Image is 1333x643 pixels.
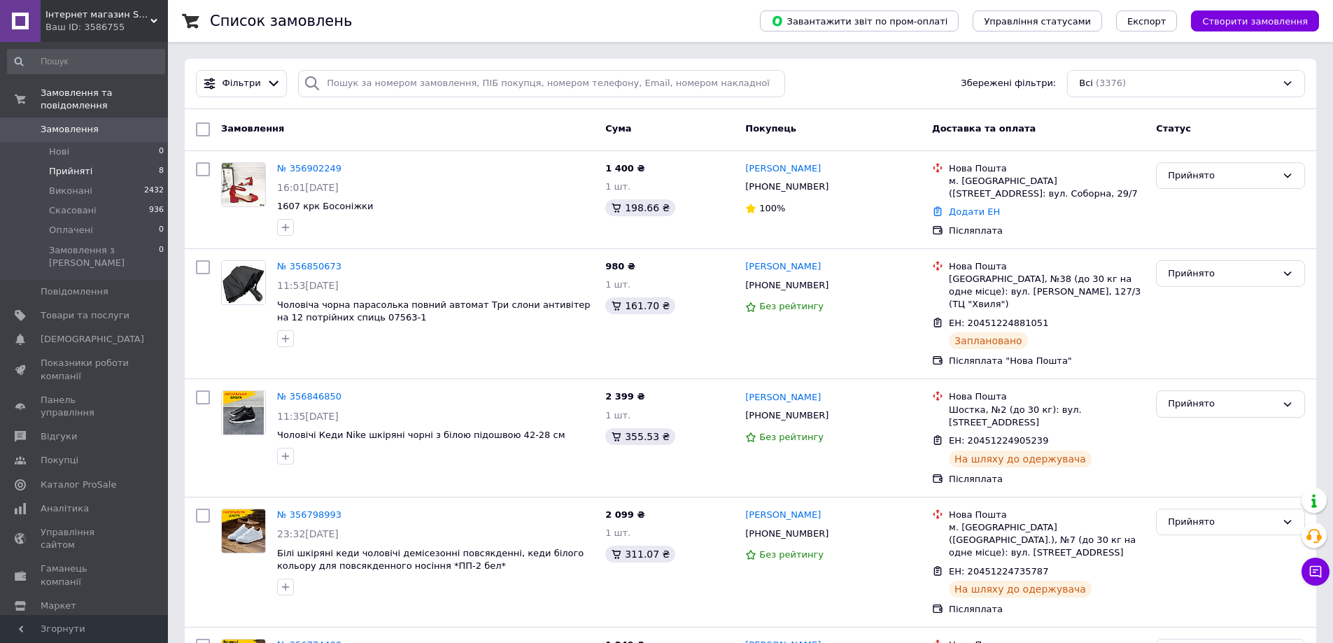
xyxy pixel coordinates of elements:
[605,123,631,134] span: Cума
[277,201,373,211] a: 1607 крк Босоніжки
[277,430,565,440] a: Чоловічі Кеди Nike шкіряні чорні з білою підошвою 42-28 см
[949,162,1145,175] div: Нова Пошта
[605,410,630,421] span: 1 шт.
[745,391,821,404] a: [PERSON_NAME]
[605,528,630,538] span: 1 шт.
[605,297,675,314] div: 161.70 ₴
[1156,123,1191,134] span: Статус
[277,280,339,291] span: 11:53[DATE]
[1079,77,1093,90] span: Всі
[949,404,1145,429] div: Шостка, №2 (до 30 кг): вул. [STREET_ADDRESS]
[949,175,1145,200] div: м. [GEOGRAPHIC_DATA] ([STREET_ADDRESS]: вул. Соборна, 29/7
[1202,16,1308,27] span: Створити замовлення
[1116,10,1178,31] button: Експорт
[949,566,1048,577] span: ЕН: 20451224735787
[41,502,89,515] span: Аналітика
[949,521,1145,560] div: м. [GEOGRAPHIC_DATA] ([GEOGRAPHIC_DATA].), №7 (до 30 кг на одне місце): вул. [STREET_ADDRESS]
[745,528,828,539] span: [PHONE_NUMBER]
[221,123,284,134] span: Замовлення
[298,70,785,97] input: Пошук за номером замовлення, ПІБ покупця, номером телефону, Email, номером накладної
[605,181,630,192] span: 1 шт.
[41,87,168,112] span: Замовлення та повідомлення
[41,454,78,467] span: Покупці
[277,182,339,193] span: 16:01[DATE]
[221,162,266,207] a: Фото товару
[745,162,821,176] a: [PERSON_NAME]
[222,261,265,304] img: Фото товару
[949,581,1092,598] div: На шляху до одержувача
[41,394,129,419] span: Панель управління
[949,473,1145,486] div: Післяплата
[7,49,165,74] input: Пошук
[277,548,584,572] a: Білі шкіряні кеди чоловічі демісезонні повсякденні, кеди білого кольору для повсякденного носіння...
[949,603,1145,616] div: Післяплата
[949,273,1145,311] div: [GEOGRAPHIC_DATA], №38 (до 30 кг на одне місце): вул. [PERSON_NAME], 127/3 (ТЦ "Хвиля")
[771,15,947,27] span: Завантажити звіт по пром-оплаті
[277,391,341,402] a: № 356846850
[41,333,144,346] span: [DEMOGRAPHIC_DATA]
[41,526,129,551] span: Управління сайтом
[41,479,116,491] span: Каталог ProSale
[277,299,591,323] a: Чоловіча чорна парасолька повний автомат Три слони антивітер на 12 потрійних спиць 07563-1
[210,13,352,29] h1: Список замовлень
[41,600,76,612] span: Маркет
[745,181,828,192] span: [PHONE_NUMBER]
[49,204,97,217] span: Скасовані
[144,185,164,197] span: 2432
[605,261,635,271] span: 980 ₴
[961,77,1056,90] span: Збережені фільтри:
[759,203,785,213] span: 100%
[949,206,1000,217] a: Додати ЕН
[1191,10,1319,31] button: Створити замовлення
[159,146,164,158] span: 0
[949,260,1145,273] div: Нова Пошта
[1168,267,1276,281] div: Прийнято
[159,165,164,178] span: 8
[277,411,339,422] span: 11:35[DATE]
[605,546,675,563] div: 311.07 ₴
[149,204,164,217] span: 936
[41,285,108,298] span: Повідомлення
[223,77,261,90] span: Фільтри
[605,391,644,402] span: 2 399 ₴
[605,428,675,445] div: 355.53 ₴
[949,390,1145,403] div: Нова Пошта
[41,430,77,443] span: Відгуки
[949,451,1092,467] div: На шляху до одержувача
[759,301,824,311] span: Без рейтингу
[1127,16,1166,27] span: Експорт
[745,410,828,421] span: [PHONE_NUMBER]
[605,509,644,520] span: 2 099 ₴
[277,163,341,174] a: № 356902249
[949,509,1145,521] div: Нова Пошта
[745,260,821,274] a: [PERSON_NAME]
[745,280,828,290] span: [PHONE_NUMBER]
[159,244,164,269] span: 0
[222,509,265,553] img: Фото товару
[49,244,159,269] span: Замовлення з [PERSON_NAME]
[605,163,644,174] span: 1 400 ₴
[759,432,824,442] span: Без рейтингу
[41,309,129,322] span: Товари та послуги
[949,225,1145,237] div: Післяплата
[760,10,959,31] button: Завантажити звіт по пром-оплаті
[222,163,265,206] img: Фото товару
[159,224,164,236] span: 0
[49,146,69,158] span: Нові
[605,279,630,290] span: 1 шт.
[49,185,92,197] span: Виконані
[221,390,266,435] a: Фото товару
[45,21,168,34] div: Ваш ID: 3586755
[932,123,1036,134] span: Доставка та оплата
[984,16,1091,27] span: Управління статусами
[49,165,92,178] span: Прийняті
[49,224,93,236] span: Оплачені
[973,10,1102,31] button: Управління статусами
[1168,169,1276,183] div: Прийнято
[1096,78,1126,88] span: (3376)
[1168,515,1276,530] div: Прийнято
[41,563,129,588] span: Гаманець компанії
